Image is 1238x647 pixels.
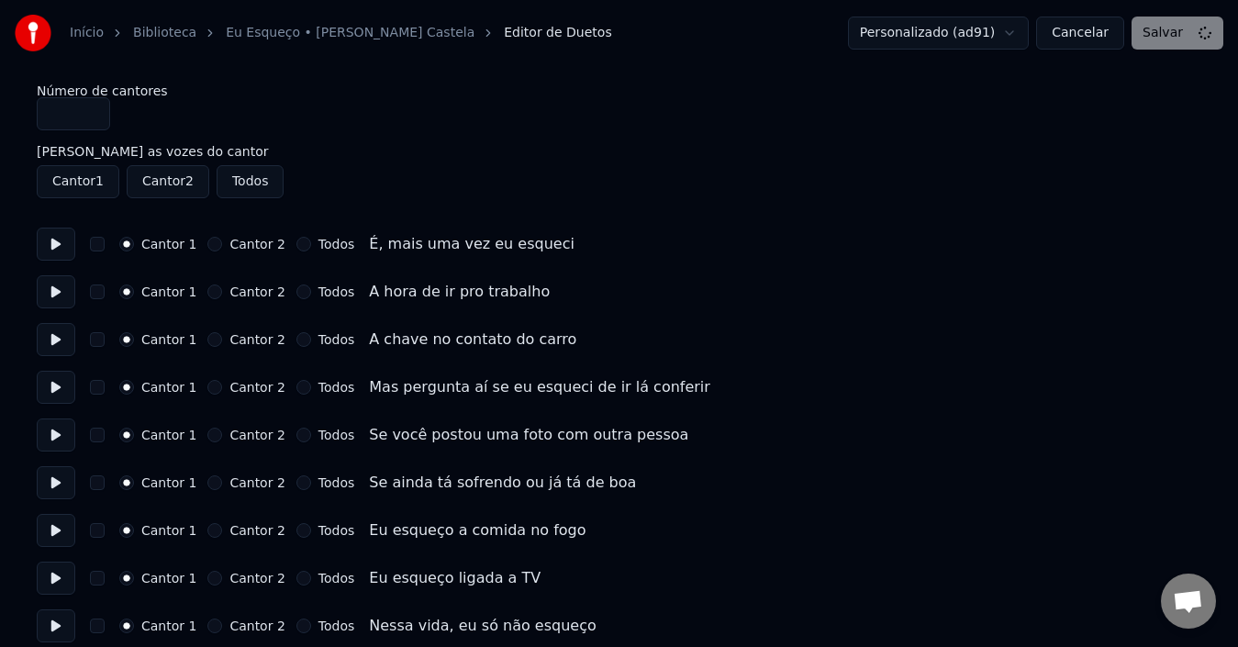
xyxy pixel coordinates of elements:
label: Cantor 1 [141,333,196,346]
label: Cantor 1 [141,572,196,585]
div: Eu esqueço a comida no fogo [369,519,586,541]
label: [PERSON_NAME] as vozes do cantor [37,145,1201,158]
div: Nessa vida, eu só não esqueço [369,615,596,637]
label: Cantor 2 [229,524,284,537]
button: Cantor1 [37,165,119,198]
label: Todos [318,619,354,632]
label: Cantor 2 [229,238,284,251]
label: Cantor 1 [141,476,196,489]
label: Cantor 2 [229,381,284,394]
img: youka [15,15,51,51]
button: Cantor2 [127,165,209,198]
span: Editor de Duetos [504,24,611,42]
label: Cantor 1 [141,381,196,394]
label: Todos [318,524,354,537]
nav: breadcrumb [70,24,612,42]
label: Todos [318,476,354,489]
label: Cantor 2 [229,333,284,346]
label: Cantor 2 [229,476,284,489]
div: Se você postou uma foto com outra pessoa [369,424,688,446]
label: Todos [318,381,354,394]
label: Cantor 2 [229,619,284,632]
label: Cantor 1 [141,619,196,632]
a: Bate-papo aberto [1161,574,1216,629]
label: Número de cantores [37,84,1201,97]
a: Biblioteca [133,24,196,42]
label: Cantor 1 [141,238,196,251]
label: Cantor 2 [229,572,284,585]
div: A chave no contato do carro [369,329,576,351]
div: Se ainda tá sofrendo ou já tá de boa [369,472,636,494]
button: Cancelar [1036,17,1124,50]
div: Mas pergunta aí se eu esqueci de ir lá conferir [369,376,710,398]
button: Todos [217,165,284,198]
label: Todos [318,238,354,251]
label: Cantor 1 [141,285,196,298]
label: Todos [318,429,354,441]
div: A hora de ir pro trabalho [369,281,550,303]
a: Início [70,24,104,42]
label: Cantor 1 [141,524,196,537]
div: É, mais uma vez eu esqueci [369,233,574,255]
label: Cantor 2 [229,285,284,298]
label: Todos [318,572,354,585]
label: Todos [318,333,354,346]
div: Eu esqueço ligada a TV [369,567,541,589]
label: Todos [318,285,354,298]
label: Cantor 2 [229,429,284,441]
a: Eu Esqueço • [PERSON_NAME] Castela [226,24,474,42]
label: Cantor 1 [141,429,196,441]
